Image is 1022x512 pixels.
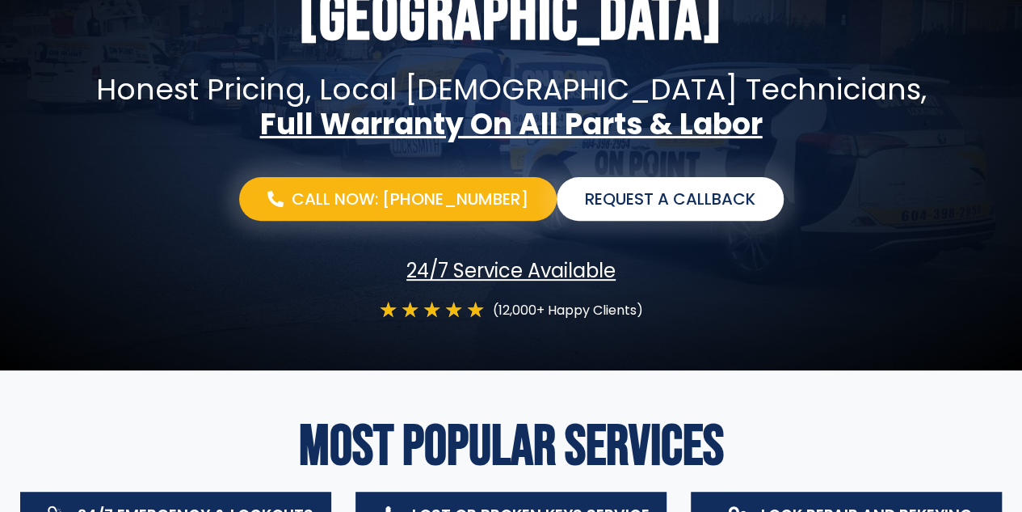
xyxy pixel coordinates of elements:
i: ★ [444,299,463,321]
span: Request a Callback [585,189,755,209]
p: Honest pricing, local [DEMOGRAPHIC_DATA] technicians, [28,72,993,107]
i: ★ [401,299,419,321]
h2: Most Popular Services [8,419,1014,476]
i: ★ [466,299,485,321]
div: 5/5 [379,299,485,321]
strong: Full Warranty On All Parts & Labor [260,104,763,145]
span: Call Now: [PHONE_NUMBER] [292,189,528,209]
a: Call Now: [PHONE_NUMBER] [239,177,557,221]
i: ★ [379,299,397,321]
span: 24/7 Service Available [406,260,616,283]
i: ★ [423,299,441,321]
a: Request a Callback [557,177,784,221]
p: (12,000+ Happy Clients) [493,299,643,321]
